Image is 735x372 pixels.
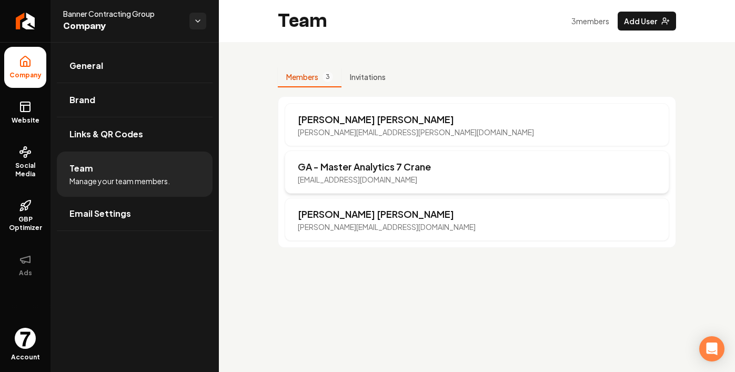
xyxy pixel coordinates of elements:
button: Invitations [341,67,394,87]
img: GA - Master Analytics 7 Crane [15,328,36,349]
p: [EMAIL_ADDRESS][DOMAIN_NAME] [298,174,431,185]
button: Members [278,67,341,87]
p: [PERSON_NAME] [PERSON_NAME] [298,207,476,222]
p: [PERSON_NAME][EMAIL_ADDRESS][DOMAIN_NAME] [298,222,476,232]
p: GA - Master Analytics 7 Crane [298,159,431,174]
div: Open Intercom Messenger [699,336,724,361]
button: Add User [618,12,676,31]
span: GBP Optimizer [4,215,46,232]
a: Links & QR Codes [57,117,213,151]
h2: Team [278,11,327,32]
span: Company [5,71,46,79]
span: Website [7,116,44,125]
span: Company [63,19,181,34]
span: Brand [69,94,95,106]
a: Website [4,92,46,133]
p: [PERSON_NAME][EMAIL_ADDRESS][PERSON_NAME][DOMAIN_NAME] [298,127,534,137]
p: [PERSON_NAME] [PERSON_NAME] [298,112,534,127]
a: General [57,49,213,83]
a: GBP Optimizer [4,191,46,240]
span: Social Media [4,162,46,178]
a: Brand [57,83,213,117]
span: 3 [323,72,333,82]
span: Ads [15,269,36,277]
span: Manage your team members. [69,176,170,186]
a: Email Settings [57,197,213,230]
a: Social Media [4,137,46,187]
span: Email Settings [69,207,131,220]
p: 3 member s [571,16,609,26]
button: Ads [4,245,46,286]
span: Links & QR Codes [69,128,143,140]
span: Banner Contracting Group [63,8,181,19]
button: Open user button [15,328,36,349]
span: Account [11,353,40,361]
span: General [69,59,103,72]
img: Rebolt Logo [16,13,35,29]
span: Team [69,162,93,175]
